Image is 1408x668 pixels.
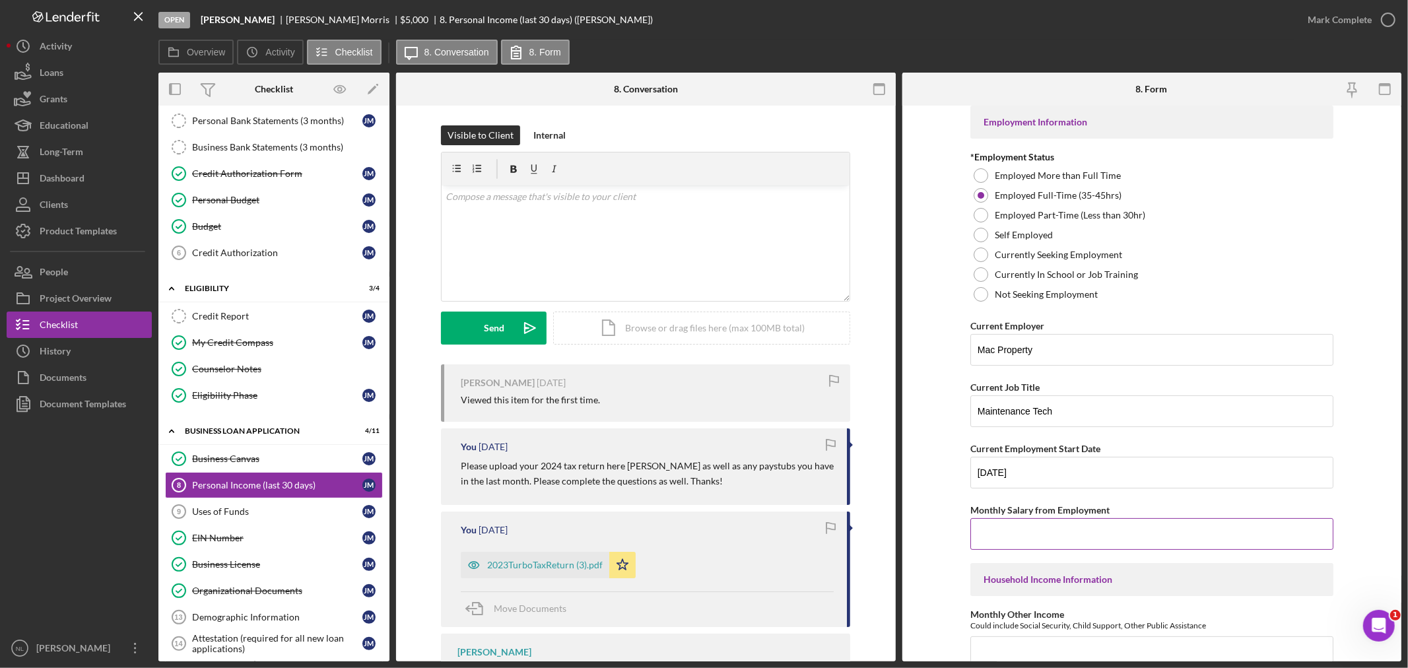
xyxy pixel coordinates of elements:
label: Monthly Other Income [970,609,1064,620]
div: You [461,442,477,452]
div: 4 / 11 [356,427,380,435]
label: Employed More than Full Time [995,170,1121,181]
div: J M [362,637,376,650]
button: Move Documents [461,592,580,625]
div: J M [362,584,376,597]
div: Educational [40,112,88,142]
button: Overview [158,40,234,65]
div: [PERSON_NAME] Morris [286,15,401,25]
div: Open [158,12,190,28]
a: Business LicenseJM [165,551,383,578]
a: Business CanvasJM [165,446,383,472]
div: J M [362,389,376,402]
div: J M [362,558,376,571]
a: BudgetJM [165,213,383,240]
div: J M [362,531,376,545]
a: Personal BudgetJM [165,187,383,213]
div: J M [362,193,376,207]
label: Employed Full-Time (35-45hrs) [995,190,1122,201]
div: Activity [40,33,72,63]
button: People [7,259,152,285]
a: Grants [7,86,152,112]
div: J M [362,220,376,233]
div: Viewed this item for the first time. [461,395,600,405]
tspan: 6 [177,249,181,257]
tspan: 14 [174,640,183,648]
label: Currently Seeking Employment [995,250,1122,260]
p: Please upload your 2024 tax return here [PERSON_NAME] as well as any paystubs you have in the las... [461,459,834,488]
a: 6Credit AuthorizationJM [165,240,383,266]
div: [PERSON_NAME] [461,378,535,388]
label: Activity [265,47,294,57]
label: 8. Conversation [424,47,489,57]
button: Loans [7,59,152,86]
button: Documents [7,364,152,391]
a: Long-Term [7,139,152,165]
div: EIN Number [192,533,362,543]
text: NL [16,645,24,652]
button: 2023TurboTaxReturn (3).pdf [461,552,636,578]
button: Checklist [7,312,152,338]
b: [PERSON_NAME] [201,15,275,25]
div: Long-Term [40,139,83,168]
label: Monthly Salary from Employment [970,504,1110,516]
div: You [461,525,477,535]
div: My Credit Compass [192,337,362,348]
button: Clients [7,191,152,218]
a: Document Templates [7,391,152,417]
time: 2025-09-25 15:53 [479,442,508,452]
div: [PERSON_NAME] [33,635,119,665]
a: EIN NumberJM [165,525,383,551]
div: Credit Report [192,311,362,321]
button: 8. Form [501,40,570,65]
label: Employed Part-Time (Less than 30hr) [995,210,1145,220]
button: Educational [7,112,152,139]
div: Mark Complete [1308,7,1372,33]
div: Project Overview [40,285,112,315]
a: Credit ReportJM [165,303,383,329]
a: Activity [7,33,152,59]
button: History [7,338,152,364]
span: Move Documents [494,603,566,614]
div: 8. Conversation [614,84,678,94]
div: Household Income Information [984,574,1320,585]
button: Mark Complete [1294,7,1401,33]
label: Not Seeking Employment [995,289,1098,300]
div: Checklist [255,84,293,94]
button: Product Templates [7,218,152,244]
div: Product Templates [40,218,117,248]
div: Credit Authorization Form [192,168,362,179]
div: People [40,259,68,288]
div: [PERSON_NAME] [457,647,531,657]
div: History [40,338,71,368]
button: NL[PERSON_NAME] [7,635,152,661]
button: Dashboard [7,165,152,191]
div: Dashboard [40,165,84,195]
div: Loans [40,59,63,89]
div: BUSINESS LOAN APPLICATION [185,427,347,435]
div: Checklist [40,312,78,341]
div: 8. Form [1136,84,1168,94]
div: Documents [40,364,86,394]
button: Visible to Client [441,125,520,145]
div: Employment Information [984,117,1320,127]
iframe: Intercom live chat [1363,610,1395,642]
tspan: 13 [174,613,182,621]
div: Budget [192,221,362,232]
div: J M [362,310,376,323]
button: Project Overview [7,285,152,312]
time: 2025-09-25 15:52 [479,525,508,535]
button: Internal [527,125,572,145]
a: 8Personal Income (last 30 days)JM [165,472,383,498]
div: Business Canvas [192,453,362,464]
a: Business Bank Statements (3 months) [165,134,383,160]
div: Grants [40,86,67,116]
div: Document Templates [40,391,126,420]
